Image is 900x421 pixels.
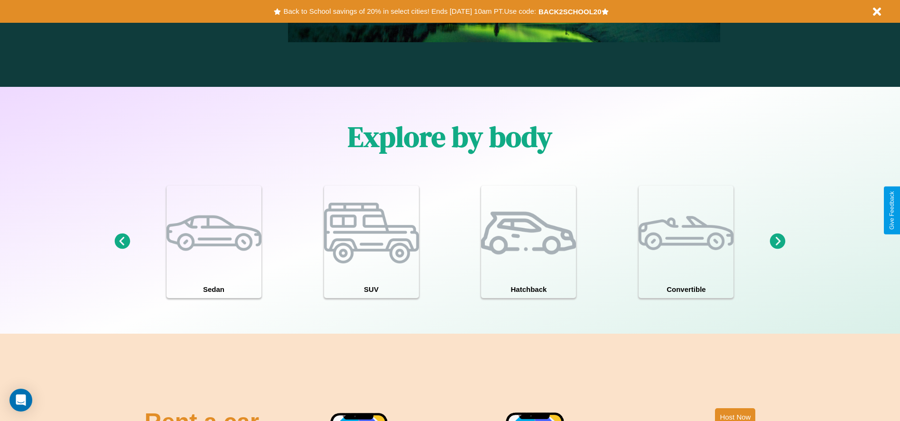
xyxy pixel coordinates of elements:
[324,281,419,298] h4: SUV
[281,5,538,18] button: Back to School savings of 20% in select cities! Ends [DATE] 10am PT.Use code:
[639,281,733,298] h4: Convertible
[481,281,576,298] h4: Hatchback
[167,281,261,298] h4: Sedan
[348,117,552,156] h1: Explore by body
[889,191,895,230] div: Give Feedback
[538,8,602,16] b: BACK2SCHOOL20
[9,389,32,412] div: Open Intercom Messenger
